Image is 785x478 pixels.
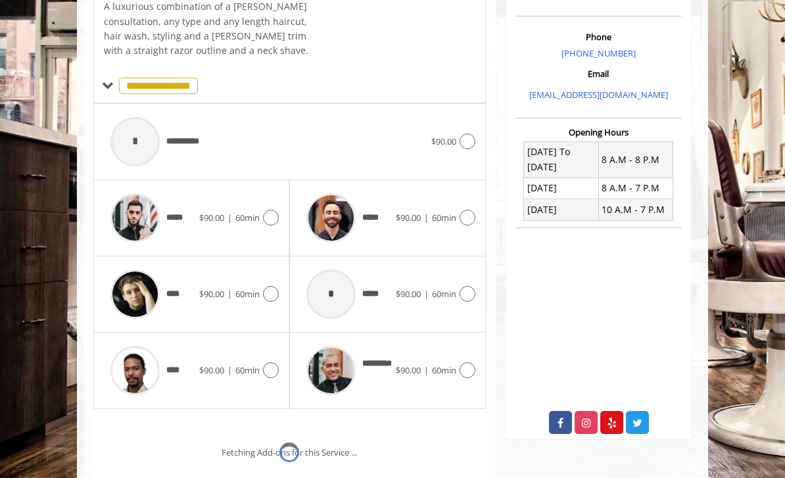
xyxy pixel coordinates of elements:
span: $90.00 [199,212,224,224]
td: 10 A.M - 7 P.M [598,199,673,220]
div: Fetching Add-ons for this Service ... [222,446,357,460]
span: 60min [235,364,260,376]
h3: Email [519,69,678,78]
td: [DATE] [524,178,598,199]
span: $90.00 [396,288,421,300]
span: 60min [432,288,456,300]
span: $90.00 [396,212,421,224]
span: $90.00 [199,288,224,300]
span: | [424,212,429,224]
h3: Opening Hours [515,128,682,137]
td: [DATE] To [DATE] [524,141,598,178]
h3: Phone [519,32,678,41]
span: | [227,212,232,224]
span: 60min [235,288,260,300]
span: $90.00 [199,364,224,376]
span: | [424,288,429,300]
td: [DATE] [524,199,598,220]
span: 60min [432,212,456,224]
span: 60min [235,212,260,224]
span: | [424,364,429,376]
a: [PHONE_NUMBER] [561,47,636,59]
a: [EMAIL_ADDRESS][DOMAIN_NAME] [529,89,668,101]
span: $90.00 [431,135,456,147]
span: 60min [432,364,456,376]
span: | [227,288,232,300]
td: 8 A.M - 8 P.M [598,141,673,178]
span: $90.00 [396,364,421,376]
td: 8 A.M - 7 P.M [598,178,673,199]
span: | [227,364,232,376]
